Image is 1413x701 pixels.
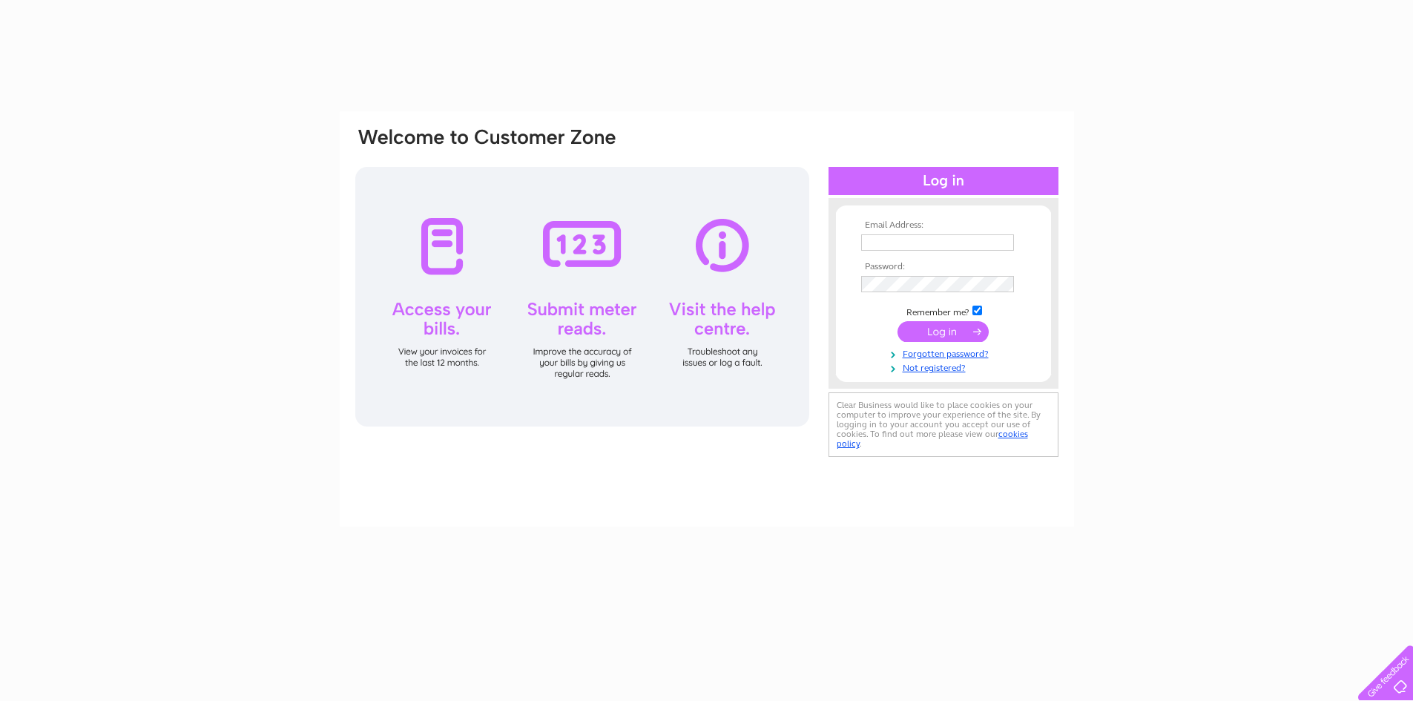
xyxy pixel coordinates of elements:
[861,360,1030,374] a: Not registered?
[857,220,1030,231] th: Email Address:
[829,392,1058,457] div: Clear Business would like to place cookies on your computer to improve your experience of the sit...
[857,262,1030,272] th: Password:
[837,429,1028,449] a: cookies policy
[857,303,1030,318] td: Remember me?
[897,321,989,342] input: Submit
[861,346,1030,360] a: Forgotten password?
